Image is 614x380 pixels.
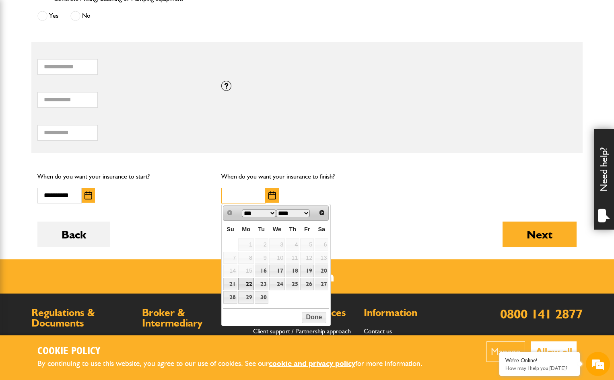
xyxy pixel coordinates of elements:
[227,226,234,232] span: Sunday
[315,278,328,290] a: 27
[269,265,285,277] a: 17
[42,45,135,55] div: Chat with us now
[302,312,326,323] button: Done
[273,226,281,232] span: Wednesday
[286,278,299,290] a: 25
[268,191,276,199] img: Choose date
[31,308,134,328] h2: Regulations & Documents
[142,308,245,328] h2: Broker & Intermediary
[286,265,299,277] a: 18
[304,226,310,232] span: Friday
[221,171,393,182] p: When do you want your insurance to finish?
[300,265,314,277] a: 19
[70,11,91,21] label: No
[364,327,392,335] a: Contact us
[531,341,577,362] button: Allow all
[500,306,583,322] a: 0800 141 2877
[10,74,147,92] input: Enter your last name
[37,345,436,358] h2: Cookie Policy
[364,308,466,318] h2: Information
[84,191,92,199] img: Choose date
[132,4,151,23] div: Minimize live chat window
[238,278,254,290] a: 22
[10,122,147,140] input: Enter your phone number
[37,171,209,182] p: When do you want your insurance to start?
[10,98,147,116] input: Enter your email address
[315,265,328,277] a: 20
[505,365,574,371] p: How may I help you today?
[238,291,254,304] a: 29
[223,291,237,304] a: 28
[37,11,58,21] label: Yes
[289,226,296,232] span: Thursday
[255,291,268,304] a: 30
[255,265,268,277] a: 16
[242,226,250,232] span: Monday
[269,278,285,290] a: 24
[37,222,110,247] button: Back
[505,357,574,364] div: We're Online!
[258,226,265,232] span: Tuesday
[269,359,355,368] a: cookie and privacy policy
[594,129,614,230] div: Need help?
[10,146,147,241] textarea: Type your message and hit 'Enter'
[503,222,577,247] button: Next
[319,210,325,216] span: Next
[37,357,436,370] p: By continuing to use this website, you agree to our use of cookies. See our for more information.
[486,341,525,362] button: Manage
[300,278,314,290] a: 26
[318,226,325,232] span: Saturday
[223,278,237,290] a: 21
[253,327,351,335] a: Client support / Partnership approach
[316,207,328,218] a: Next
[109,248,146,259] em: Start Chat
[255,278,268,290] a: 23
[14,45,34,56] img: d_20077148190_company_1631870298795_20077148190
